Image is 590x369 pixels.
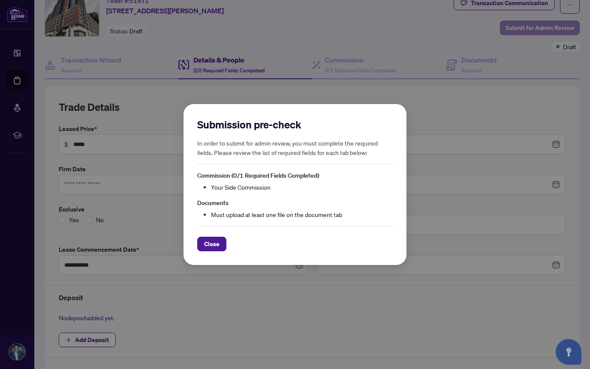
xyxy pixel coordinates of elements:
span: Documents [197,199,229,207]
button: Open asap [556,339,581,365]
span: Commission (0/1 Required Fields Completed) [197,172,319,179]
h2: Submission pre-check [197,118,393,131]
span: Close [204,237,220,251]
h5: In order to submit for admin review, you must complete the required fields. Please review the lis... [197,138,393,157]
li: Your Side Commission [211,182,393,192]
li: Must upload at least one file on the document tab [211,210,393,219]
button: Close [197,237,226,251]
